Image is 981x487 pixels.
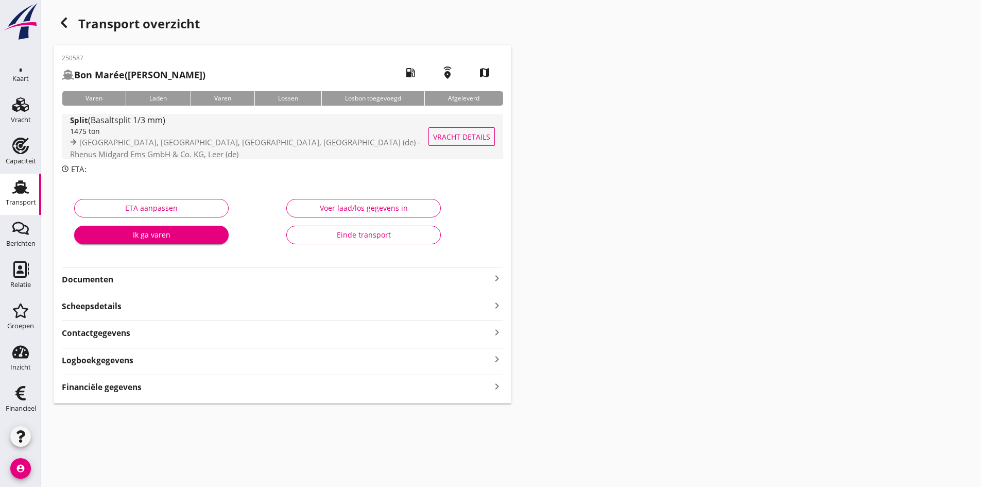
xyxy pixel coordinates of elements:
div: Varen [191,91,254,106]
h2: ([PERSON_NAME]) [62,68,205,82]
div: Ik ga varen [82,229,220,240]
img: logo-small.a267ee39.svg [2,3,39,41]
div: Financieel [6,405,36,412]
p: 250587 [62,54,205,63]
div: ETA aanpassen [83,203,220,213]
div: Kaart [12,75,29,82]
button: ETA aanpassen [74,199,229,217]
i: keyboard_arrow_right [491,272,503,284]
strong: Bon Marée [74,69,125,81]
i: keyboard_arrow_right [491,325,503,339]
span: ETA: [71,164,87,174]
button: Vracht details [428,127,495,146]
button: Ik ga varen [74,226,229,244]
i: local_gas_station [396,58,425,87]
span: Vracht details [433,131,490,142]
span: [GEOGRAPHIC_DATA], [GEOGRAPHIC_DATA], [GEOGRAPHIC_DATA], [GEOGRAPHIC_DATA] (de) - Rhenus Midgard ... [70,137,420,159]
div: Varen [62,91,126,106]
div: 1475 ton [70,126,446,137]
div: Losbon toegevoegd [321,91,424,106]
i: emergency_share [433,58,462,87]
i: map [470,58,499,87]
div: Einde transport [295,229,432,240]
div: Voer laad/los gegevens in [295,203,432,213]
div: Transport overzicht [54,12,511,37]
div: Capaciteit [6,158,36,164]
i: keyboard_arrow_right [491,379,503,393]
strong: Logboekgegevens [62,355,133,366]
i: keyboard_arrow_right [491,352,503,366]
strong: Financiële gegevens [62,381,142,393]
div: Relatie [10,281,31,288]
i: keyboard_arrow_right [491,298,503,312]
div: Afgeleverd [424,91,503,106]
strong: Contactgegevens [62,327,130,339]
div: Transport [6,199,36,206]
span: (Basaltsplit 1/3 mm) [88,114,165,126]
div: Berichten [6,240,36,247]
strong: Scheepsdetails [62,300,122,312]
div: Lossen [254,91,321,106]
div: Inzicht [10,364,31,371]
div: Vracht [11,116,31,123]
button: Einde transport [286,226,441,244]
strong: Split [70,115,88,125]
div: Groepen [7,323,34,329]
i: account_circle [10,458,31,479]
strong: Documenten [62,274,491,286]
div: Laden [126,91,190,106]
a: Split(Basaltsplit 1/3 mm)1475 ton[GEOGRAPHIC_DATA], [GEOGRAPHIC_DATA], [GEOGRAPHIC_DATA], [GEOGRA... [62,114,503,159]
button: Voer laad/los gegevens in [286,199,441,217]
